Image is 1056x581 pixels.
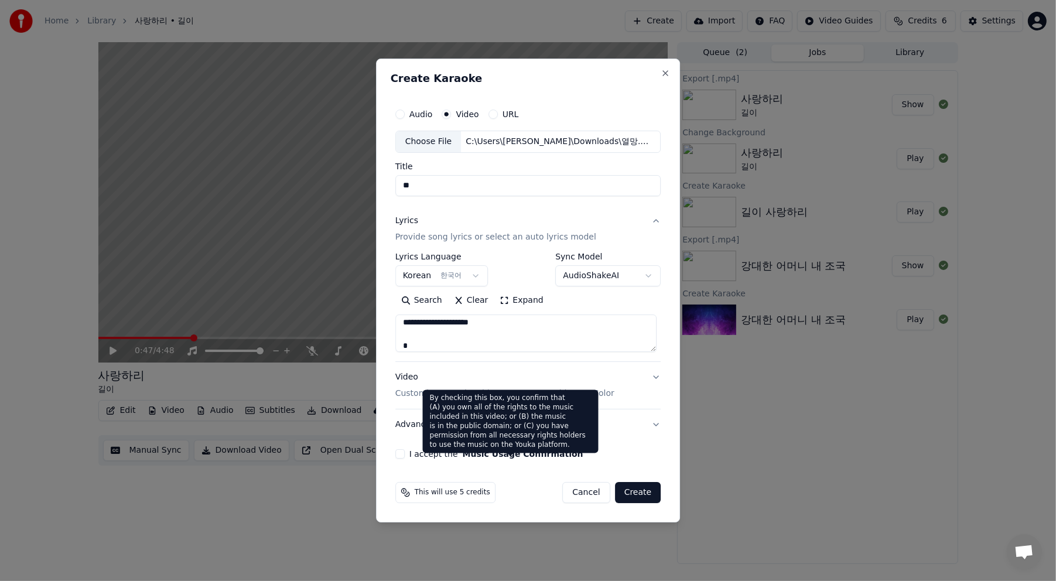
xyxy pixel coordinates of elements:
div: C:\Users\[PERSON_NAME]\Downloads\열망.mp4 [461,136,660,148]
label: Video [456,110,479,118]
button: I accept the [463,450,583,458]
h2: Create Karaoke [391,73,666,84]
div: Video [395,371,614,399]
label: URL [503,110,519,118]
p: Customize Karaoke Video: Use Image, Video, or Color [395,388,614,399]
label: Audio [409,110,433,118]
label: Lyrics Language [395,252,488,261]
div: Choose File [396,131,462,152]
p: Provide song lyrics or select an auto lyrics model [395,231,596,243]
button: VideoCustomize Karaoke Video: Use Image, Video, or Color [395,362,661,409]
label: I accept the [409,450,583,458]
div: Lyrics [395,215,418,227]
label: Title [395,162,661,170]
button: Search [395,291,448,310]
div: LyricsProvide song lyrics or select an auto lyrics model [395,252,661,361]
button: Advanced [395,409,661,440]
span: This will use 5 credits [415,488,490,497]
div: By checking this box, you confirm that (A) you own all of the rights to the music included in thi... [423,390,599,453]
button: Create [615,482,661,503]
button: Expand [494,291,549,310]
button: LyricsProvide song lyrics or select an auto lyrics model [395,206,661,252]
button: Cancel [562,482,610,503]
button: Clear [448,291,494,310]
label: Sync Model [555,252,661,261]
